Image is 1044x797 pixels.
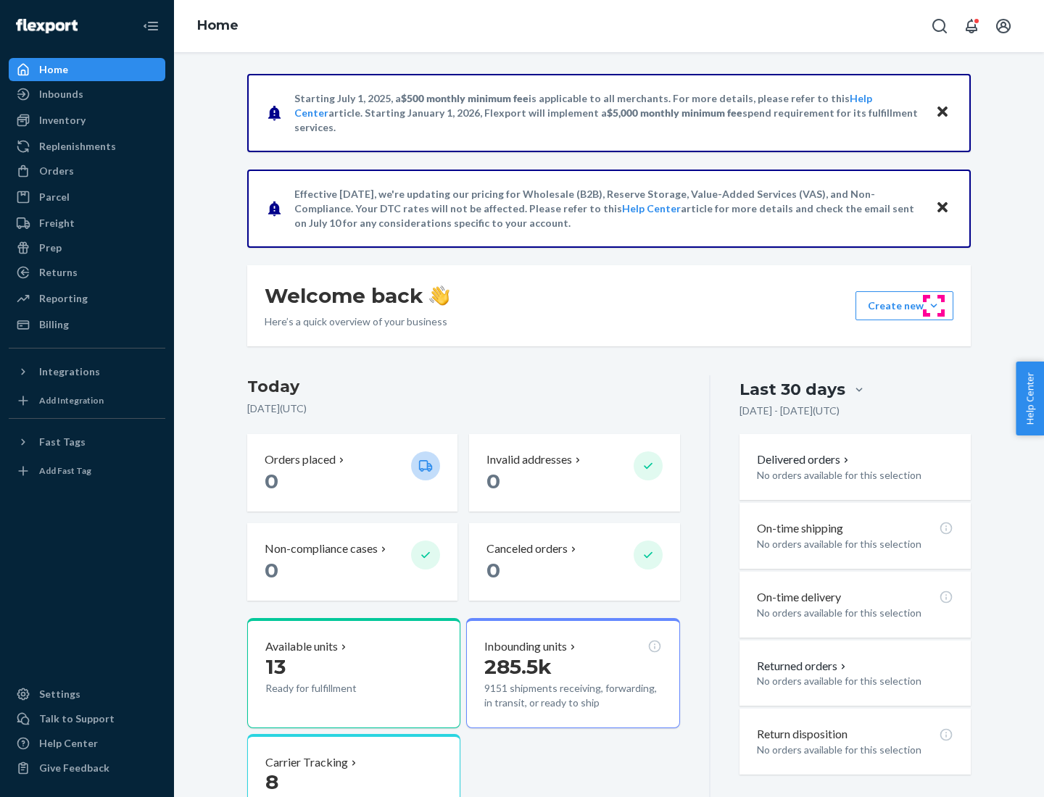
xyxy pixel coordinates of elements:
[484,681,661,710] p: 9151 shipments receiving, forwarding, in transit, or ready to ship
[294,187,921,230] p: Effective [DATE], we're updating our pricing for Wholesale (B2B), Reserve Storage, Value-Added Se...
[9,360,165,383] button: Integrations
[484,638,567,655] p: Inbounding units
[757,743,953,757] p: No orders available for this selection
[247,618,460,728] button: Available units13Ready for fulfillment
[265,469,278,493] span: 0
[469,523,679,601] button: Canceled orders 0
[265,283,449,309] h1: Welcome back
[247,434,457,512] button: Orders placed 0
[607,107,742,119] span: $5,000 monthly minimum fee
[265,558,278,583] span: 0
[9,287,165,310] a: Reporting
[9,236,165,259] a: Prep
[265,314,449,329] p: Here’s a quick overview of your business
[757,606,953,620] p: No orders available for this selection
[484,654,552,679] span: 285.5k
[136,12,165,41] button: Close Navigation
[486,558,500,583] span: 0
[933,102,952,123] button: Close
[247,523,457,601] button: Non-compliance cases 0
[9,261,165,284] a: Returns
[622,202,681,214] a: Help Center
[39,241,62,255] div: Prep
[247,375,680,398] h3: Today
[9,135,165,158] a: Replenishments
[39,761,109,775] div: Give Feedback
[957,12,986,41] button: Open notifications
[39,216,75,230] div: Freight
[9,313,165,336] a: Billing
[39,291,88,306] div: Reporting
[486,541,568,557] p: Canceled orders
[855,291,953,320] button: Create new
[265,541,378,557] p: Non-compliance cases
[9,707,165,730] a: Talk to Support
[486,451,572,468] p: Invalid addresses
[757,658,849,675] button: Returned orders
[9,732,165,755] a: Help Center
[265,638,338,655] p: Available units
[265,451,336,468] p: Orders placed
[757,451,852,468] button: Delivered orders
[39,736,98,751] div: Help Center
[265,769,278,794] span: 8
[16,19,78,33] img: Flexport logo
[39,265,78,280] div: Returns
[265,681,399,696] p: Ready for fulfillment
[39,62,68,77] div: Home
[757,589,841,606] p: On-time delivery
[401,92,529,104] span: $500 monthly minimum fee
[429,285,449,306] img: hand-wave emoji
[265,654,286,679] span: 13
[9,109,165,132] a: Inventory
[39,317,69,332] div: Billing
[757,520,843,537] p: On-time shipping
[39,687,80,701] div: Settings
[247,401,680,416] p: [DATE] ( UTC )
[197,17,239,33] a: Home
[739,378,845,401] div: Last 30 days
[757,726,848,743] p: Return disposition
[486,469,500,493] span: 0
[9,58,165,81] a: Home
[39,139,116,154] div: Replenishments
[757,468,953,483] p: No orders available for this selection
[9,430,165,454] button: Fast Tags
[9,83,165,106] a: Inbounds
[9,683,165,706] a: Settings
[39,364,100,379] div: Integrations
[39,87,83,101] div: Inbounds
[39,190,70,204] div: Parcel
[757,674,953,688] p: No orders available for this selection
[9,459,165,483] a: Add Fast Tag
[39,464,91,477] div: Add Fast Tag
[39,394,104,406] div: Add Integration
[265,754,348,771] p: Carrier Tracking
[466,618,679,728] button: Inbounding units285.5k9151 shipments receiving, forwarding, in transit, or ready to ship
[9,185,165,209] a: Parcel
[9,389,165,412] a: Add Integration
[39,712,115,726] div: Talk to Support
[186,5,250,47] ol: breadcrumbs
[294,91,921,135] p: Starting July 1, 2025, a is applicable to all merchants. For more details, please refer to this a...
[469,434,679,512] button: Invalid addresses 0
[39,435,86,449] div: Fast Tags
[757,537,953,551] p: No orders available for this selection
[9,756,165,780] button: Give Feedback
[9,212,165,235] a: Freight
[1016,362,1044,435] button: Help Center
[989,12,1018,41] button: Open account menu
[9,159,165,183] a: Orders
[933,198,952,219] button: Close
[739,404,840,418] p: [DATE] - [DATE] ( UTC )
[925,12,954,41] button: Open Search Box
[39,113,86,128] div: Inventory
[39,164,74,178] div: Orders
